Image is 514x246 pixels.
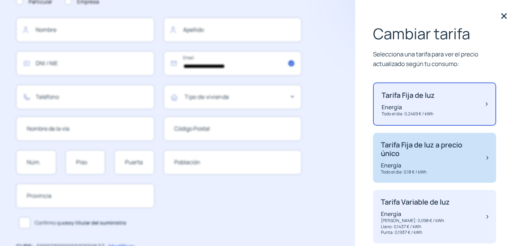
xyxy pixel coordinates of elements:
p: Punta: 0,1937 € / kWh [381,230,450,236]
p: Energía [381,210,450,218]
p: [PERSON_NAME]: 0,098 € / kWh [381,218,450,224]
p: Llano: 0,1437 € / kWh [381,224,450,230]
p: Tarifa Fija de luz [382,91,435,100]
mat-label: Tipo de vivienda [185,93,229,101]
p: Energía [382,103,435,111]
p: Energía [381,161,479,169]
p: Tarifa Fija de luz a precio único [381,141,479,158]
p: Todo el dia: 0,18 € / kWh [381,169,479,175]
span: Confirmo que [35,219,126,227]
p: Selecciona una tarifa para ver el precio actualizado según tu consumo: [373,49,496,69]
p: Todo el dia: 0,2469 € / kWh [382,111,435,117]
b: soy titular del suministro [65,219,126,226]
p: Tarifa Variable de luz [381,198,450,206]
p: Cambiar tarifa [373,25,496,42]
